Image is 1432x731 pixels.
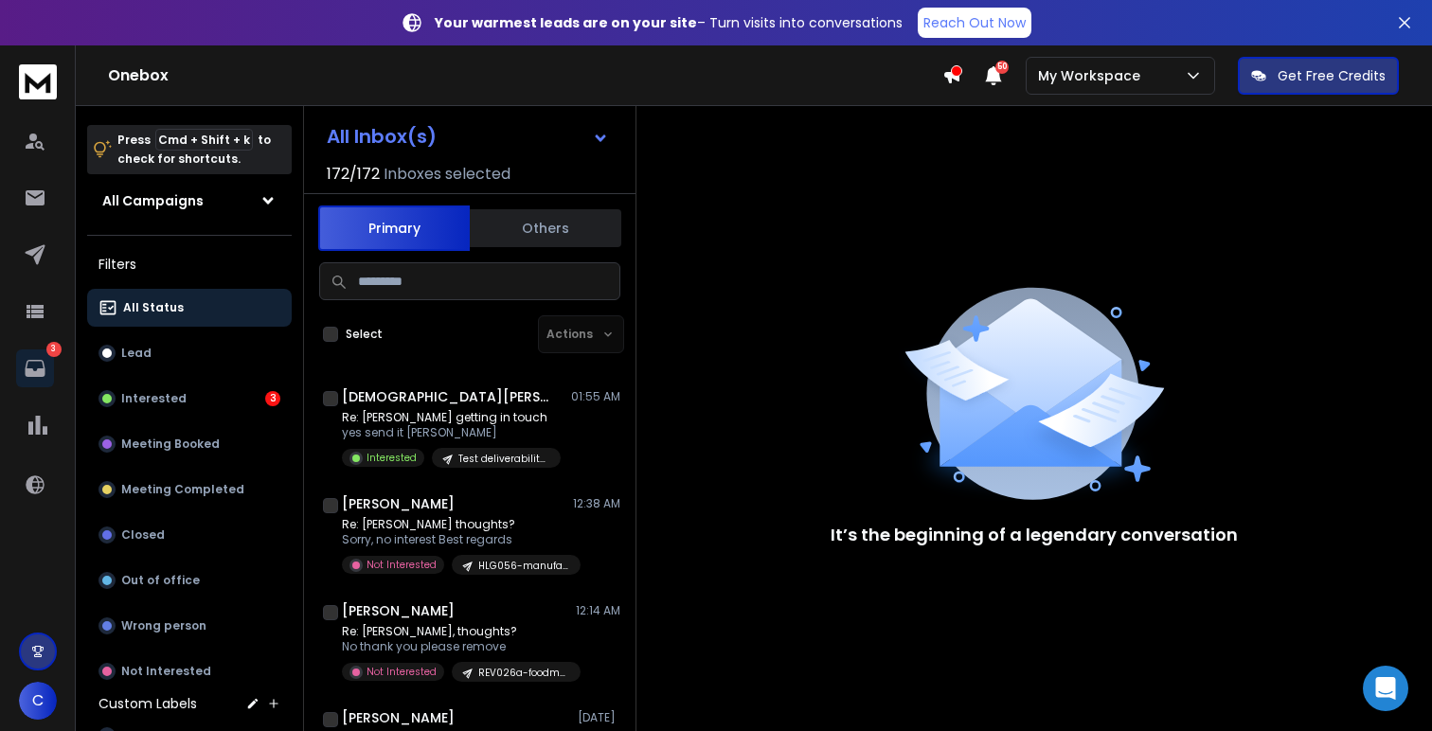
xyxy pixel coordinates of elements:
[435,13,903,32] p: – Turn visits into conversations
[19,682,57,720] button: C
[576,603,620,618] p: 12:14 AM
[367,558,437,572] p: Not Interested
[121,527,165,543] p: Closed
[19,64,57,99] img: logo
[121,437,220,452] p: Meeting Booked
[327,163,380,186] span: 172 / 172
[342,708,455,727] h1: [PERSON_NAME]
[87,289,292,327] button: All Status
[87,607,292,645] button: Wrong person
[16,349,54,387] a: 3
[155,129,253,151] span: Cmd + Shift + k
[87,425,292,463] button: Meeting Booked
[87,471,292,508] button: Meeting Completed
[87,251,292,277] h3: Filters
[265,391,280,406] div: 3
[1238,57,1399,95] button: Get Free Credits
[458,452,549,466] p: Test deliverability 1
[121,391,187,406] p: Interested
[327,127,437,146] h1: All Inbox(s)
[342,517,569,532] p: Re: [PERSON_NAME] thoughts?
[123,300,184,315] p: All Status
[342,639,569,654] p: No thank you please remove
[121,573,200,588] p: Out of office
[108,64,942,87] h1: Onebox
[435,13,697,32] strong: Your warmest leads are on your site
[312,117,624,155] button: All Inbox(s)
[121,482,244,497] p: Meeting Completed
[384,163,510,186] h3: Inboxes selected
[470,207,621,249] button: Others
[87,516,292,554] button: Closed
[342,425,561,440] p: yes send it [PERSON_NAME]
[342,387,550,406] h1: [DEMOGRAPHIC_DATA][PERSON_NAME]
[995,61,1009,74] span: 50
[1278,66,1386,85] p: Get Free Credits
[342,532,569,547] p: Sorry, no interest Best regards
[918,8,1031,38] a: Reach Out Now
[1038,66,1148,85] p: My Workspace
[87,182,292,220] button: All Campaigns
[121,664,211,679] p: Not Interested
[87,334,292,372] button: Lead
[367,451,417,465] p: Interested
[102,191,204,210] h1: All Campaigns
[478,666,569,680] p: REV026a-foodmanufacturersvisionai-nonOL-DM
[1363,666,1408,711] div: Open Intercom Messenger
[342,601,455,620] h1: [PERSON_NAME]
[87,652,292,690] button: Not Interested
[87,380,292,418] button: Interested3
[578,710,620,725] p: [DATE]
[342,410,561,425] p: Re: [PERSON_NAME] getting in touch
[342,494,455,513] h1: [PERSON_NAME]
[346,327,383,342] label: Select
[342,624,569,639] p: Re: [PERSON_NAME], thoughts?
[318,205,470,251] button: Primary
[478,559,569,573] p: HLG056-manufacturersUS-marketresearch
[121,618,206,633] p: Wrong person
[87,562,292,599] button: Out of office
[571,389,620,404] p: 01:55 AM
[573,496,620,511] p: 12:38 AM
[46,342,62,357] p: 3
[117,131,271,169] p: Press to check for shortcuts.
[367,665,437,679] p: Not Interested
[831,522,1238,548] p: It’s the beginning of a legendary conversation
[98,694,197,713] h3: Custom Labels
[121,346,152,361] p: Lead
[923,13,1026,32] p: Reach Out Now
